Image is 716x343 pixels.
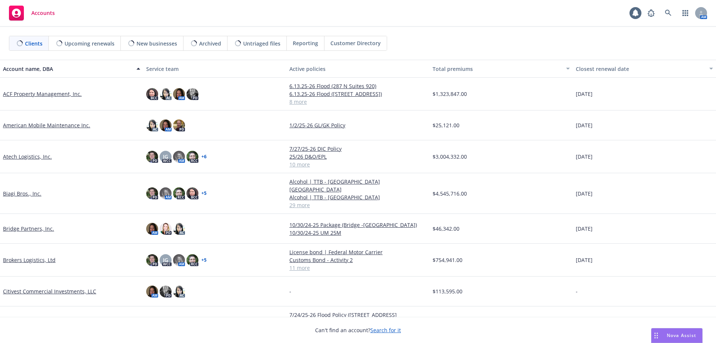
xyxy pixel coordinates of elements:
[186,88,198,100] img: photo
[576,153,593,160] span: [DATE]
[186,254,198,266] img: photo
[286,60,430,78] button: Active policies
[330,39,381,47] span: Customer Directory
[644,6,659,21] a: Report a Bug
[173,119,185,131] img: photo
[433,190,467,197] span: $4,545,716.00
[146,254,158,266] img: photo
[661,6,676,21] a: Search
[3,225,54,233] a: Bridge Partners, Inc.
[173,223,185,235] img: photo
[3,190,41,197] a: Biagi Bros., Inc.
[293,39,318,47] span: Reporting
[289,256,427,264] a: Customs Bond - Activity 2
[433,90,467,98] span: $1,323,847.00
[186,151,198,163] img: photo
[3,90,82,98] a: ACF Property Management, Inc.
[289,145,427,153] a: 7/27/25-26 DIC Policy
[289,248,427,256] a: License bond | Federal Motor Carrier
[199,40,221,47] span: Archived
[201,191,207,196] a: + 5
[433,256,462,264] span: $754,941.00
[173,151,185,163] img: photo
[173,254,185,266] img: photo
[576,225,593,233] span: [DATE]
[433,153,467,160] span: $3,004,332.00
[173,88,185,100] img: photo
[289,82,427,90] a: 6.13.25-26 Flood (287 N Suites 920)
[651,328,661,343] div: Drag to move
[433,225,459,233] span: $46,342.00
[146,187,158,199] img: photo
[576,90,593,98] span: [DATE]
[433,65,562,73] div: Total premiums
[289,229,427,237] a: 10/30/24-25 UM 25M
[6,3,58,24] a: Accounts
[370,327,401,334] a: Search for it
[173,187,185,199] img: photo
[243,40,280,47] span: Untriaged files
[576,190,593,197] span: [DATE]
[651,328,703,343] button: Nova Assist
[136,40,177,47] span: New businesses
[3,121,90,129] a: American Mobile Maintenance Inc.
[146,286,158,297] img: photo
[573,60,716,78] button: Closest renewal date
[3,256,56,264] a: Brokers Logistics, Ltd
[576,256,593,264] span: [DATE]
[576,65,705,73] div: Closest renewal date
[667,332,696,339] span: Nova Assist
[289,264,427,272] a: 11 more
[160,223,172,235] img: photo
[186,187,198,199] img: photo
[65,40,114,47] span: Upcoming renewals
[289,90,427,98] a: 6.13.25-26 Flood ([STREET_ADDRESS])
[160,286,172,297] img: photo
[201,155,207,159] a: + 6
[289,311,427,327] a: 7/24/25-26 Flood Policy ([STREET_ADDRESS][PERSON_NAME])
[315,326,401,334] span: Can't find an account?
[576,121,593,129] span: [DATE]
[289,287,291,295] span: -
[146,151,158,163] img: photo
[163,256,168,264] span: JG
[289,65,427,73] div: Active policies
[3,287,96,295] a: Citivest Commercial Investments, LLC
[146,88,158,100] img: photo
[289,178,427,193] a: Alcohol | TTB - [GEOGRAPHIC_DATA] [GEOGRAPHIC_DATA]
[173,286,185,297] img: photo
[289,221,427,229] a: 10/30/24-25 Package (Bridge -[GEOGRAPHIC_DATA])
[146,223,158,235] img: photo
[289,201,427,209] a: 29 more
[160,88,172,100] img: photo
[289,153,427,160] a: 25/26 D&O/EPL
[160,119,172,131] img: photo
[3,153,52,160] a: Atech Logistics, Inc.
[576,287,578,295] span: -
[289,193,427,201] a: Alcohol | TTB - [GEOGRAPHIC_DATA]
[163,153,168,160] span: JG
[201,258,207,262] a: + 5
[289,160,427,168] a: 10 more
[289,121,427,129] a: 1/2/25-26 GL/GK Policy
[25,40,43,47] span: Clients
[160,187,172,199] img: photo
[433,287,462,295] span: $113,595.00
[678,6,693,21] a: Switch app
[31,10,55,16] span: Accounts
[430,60,573,78] button: Total premiums
[433,121,459,129] span: $25,121.00
[3,65,132,73] div: Account name, DBA
[289,98,427,106] a: 8 more
[143,60,286,78] button: Service team
[146,65,283,73] div: Service team
[146,119,158,131] img: photo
